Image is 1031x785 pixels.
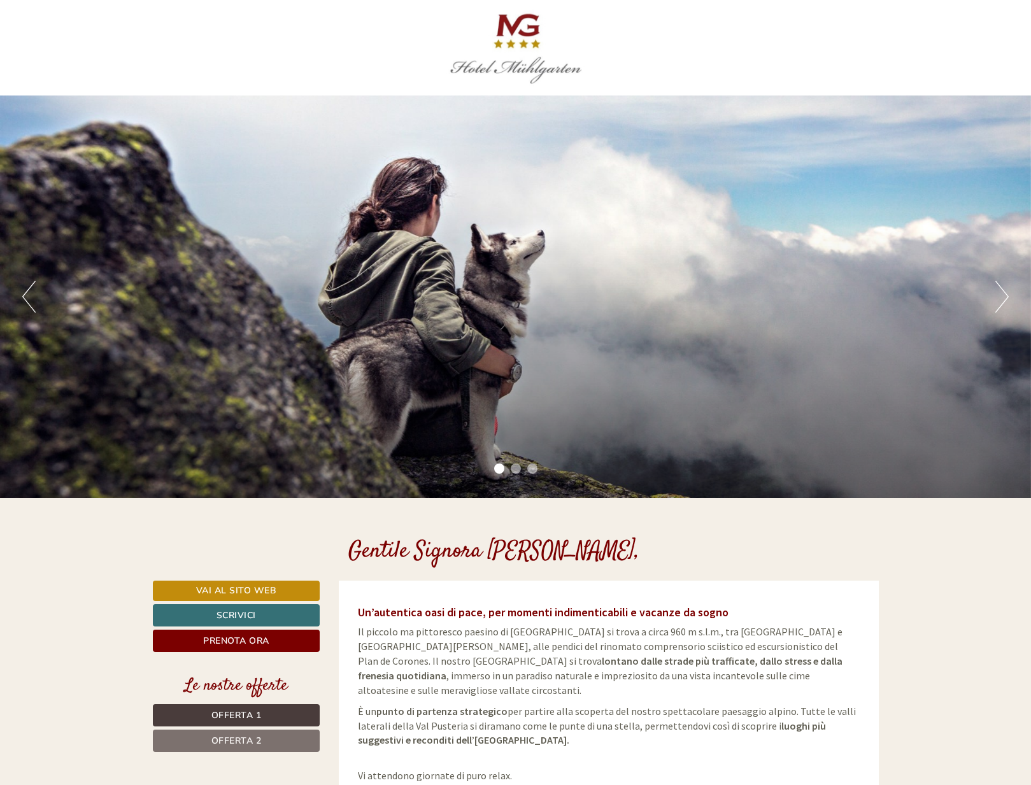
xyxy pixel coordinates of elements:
div: Le nostre offerte [153,674,320,698]
button: Next [995,281,1009,313]
span: Un’autentica oasi di pace, per momenti indimenticabili e vacanze da sogno [358,605,729,619]
span: Vi attendono giornate di puro relax. [358,754,512,782]
span: Offerta 2 [211,735,262,747]
a: Vai al sito web [153,581,320,601]
a: Scrivici [153,604,320,626]
span: È un per partire alla scoperta del nostro spettacolare paesaggio alpino. Tutte le valli laterali ... [358,705,856,747]
h1: Gentile Signora [PERSON_NAME], [348,539,639,565]
button: Previous [22,281,36,313]
span: Offerta 1 [211,709,262,721]
a: Prenota ora [153,630,320,652]
span: Il piccolo ma pittoresco paesino di [GEOGRAPHIC_DATA] si trova a circa 960 m s.l.m., tra [GEOGRAP... [358,625,843,696]
strong: punto di partenza strategico [376,705,508,718]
